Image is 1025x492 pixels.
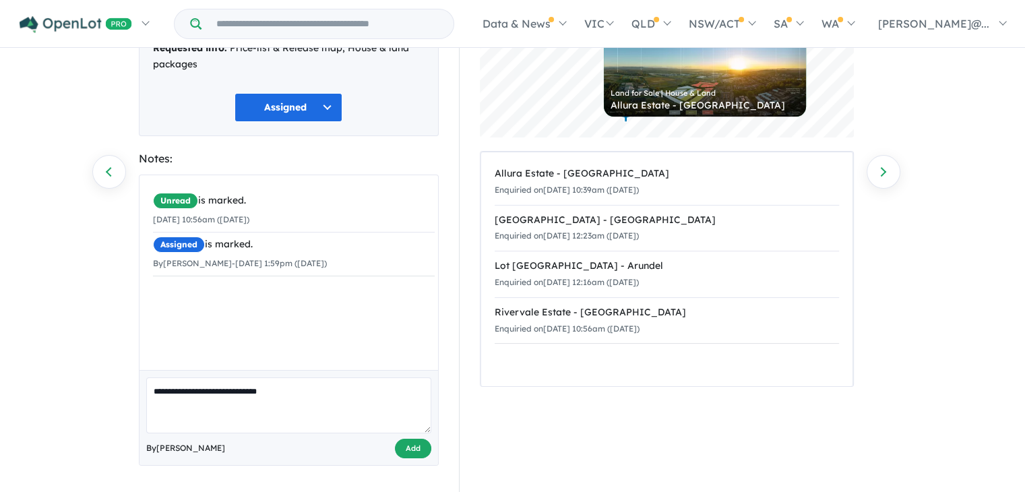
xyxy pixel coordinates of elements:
a: [GEOGRAPHIC_DATA] - [GEOGRAPHIC_DATA]Enquiried on[DATE] 12:23am ([DATE]) [495,205,839,252]
span: [PERSON_NAME]@... [878,17,989,30]
div: is marked. [153,193,435,209]
small: Enquiried on [DATE] 10:39am ([DATE]) [495,185,639,195]
a: COMING SOON Land for Sale | House & Land Allura Estate - [GEOGRAPHIC_DATA] [604,16,806,117]
small: [DATE] 10:56am ([DATE]) [153,214,249,224]
div: Price-list & Release map, House & land packages [153,40,425,73]
a: Rivervale Estate - [GEOGRAPHIC_DATA]Enquiried on[DATE] 10:56am ([DATE]) [495,297,839,344]
img: Openlot PRO Logo White [20,16,132,33]
div: Allura Estate - [GEOGRAPHIC_DATA] [611,100,799,110]
small: Enquiried on [DATE] 12:16am ([DATE]) [495,277,639,287]
input: Try estate name, suburb, builder or developer [204,9,451,38]
small: By [PERSON_NAME] - [DATE] 1:59pm ([DATE]) [153,258,327,268]
div: Lot [GEOGRAPHIC_DATA] - Arundel [495,258,839,274]
div: Notes: [139,150,439,168]
small: Enquiried on [DATE] 12:23am ([DATE]) [495,230,639,241]
span: Assigned [153,237,205,253]
div: is marked. [153,237,435,253]
div: Land for Sale | House & Land [611,90,799,97]
div: [GEOGRAPHIC_DATA] - [GEOGRAPHIC_DATA] [495,212,839,228]
small: Enquiried on [DATE] 10:56am ([DATE]) [495,324,640,334]
span: By [PERSON_NAME] [146,441,225,455]
a: Lot [GEOGRAPHIC_DATA] - ArundelEnquiried on[DATE] 12:16am ([DATE]) [495,251,839,298]
a: Allura Estate - [GEOGRAPHIC_DATA]Enquiried on[DATE] 10:39am ([DATE]) [495,159,839,206]
button: Assigned [235,93,342,122]
div: Allura Estate - [GEOGRAPHIC_DATA] [495,166,839,182]
div: Rivervale Estate - [GEOGRAPHIC_DATA] [495,305,839,321]
button: Add [395,439,431,458]
span: Unread [153,193,198,209]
